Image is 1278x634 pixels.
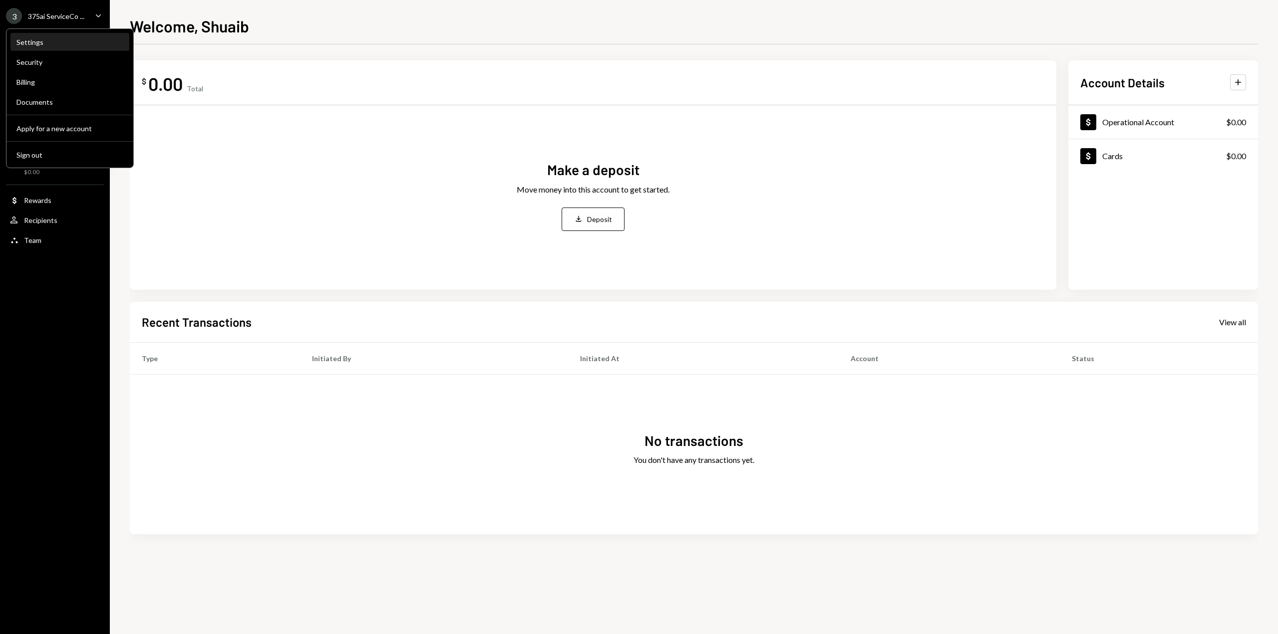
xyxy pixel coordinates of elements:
a: Operational Account$0.00 [1068,105,1258,139]
button: Apply for a new account [10,120,129,138]
div: Apply for a new account [16,124,123,133]
div: Total [187,84,203,93]
div: View all [1219,317,1246,327]
div: Move money into this account to get started. [517,184,669,196]
div: Security [16,58,123,66]
a: View all [1219,316,1246,327]
div: Billing [16,78,123,86]
h2: Recent Transactions [142,314,252,330]
a: Settings [10,33,129,51]
div: Cards [1102,151,1123,161]
th: Type [130,342,300,374]
a: Team [6,231,104,249]
h1: Welcome, Shuaib [130,16,249,36]
th: Initiated At [568,342,839,374]
div: Sign out [16,151,123,159]
a: Rewards [6,191,104,209]
a: Documents [10,93,129,111]
button: Deposit [562,208,625,231]
button: Sign out [10,146,129,164]
h2: Account Details [1080,74,1165,91]
div: 375ai ServiceCo ... [28,12,84,20]
div: $0.00 [1226,150,1246,162]
a: Recipients [6,211,104,229]
div: Team [24,236,41,244]
a: Billing [10,73,129,91]
div: $0.00 [1226,116,1246,128]
div: Operational Account [1102,117,1174,127]
div: You don't have any transactions yet. [634,454,754,466]
div: No transactions [644,431,743,450]
div: Settings [16,38,123,46]
th: Status [1060,342,1258,374]
th: Account [839,342,1060,374]
a: Security [10,53,129,71]
div: Recipients [24,216,57,224]
div: Rewards [24,196,51,205]
div: Make a deposit [547,160,639,180]
div: Deposit [587,214,612,224]
div: 3 [6,8,22,24]
th: Initiated By [300,342,568,374]
div: 0.00 [148,72,183,95]
div: Documents [16,98,123,106]
a: Cards$0.00 [1068,139,1258,173]
div: $0.00 [24,168,42,177]
div: $ [142,76,146,86]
